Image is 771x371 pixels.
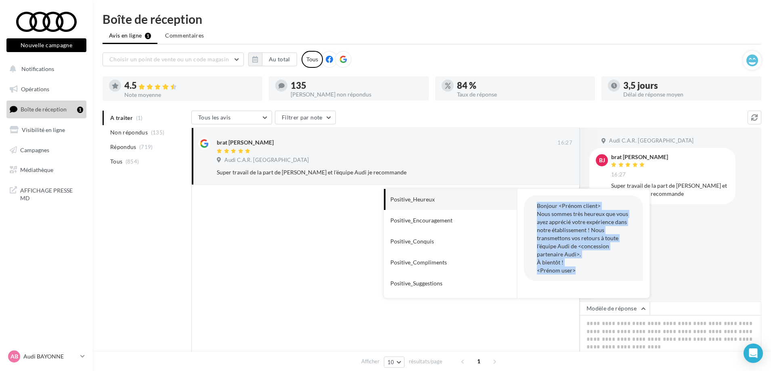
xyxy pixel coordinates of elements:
a: Opérations [5,81,88,98]
div: Positive_Conquis [390,237,434,245]
span: Tous les avis [198,114,231,121]
div: Taux de réponse [457,92,589,97]
div: Note moyenne [124,92,256,98]
div: Super travail de la part de [PERSON_NAME] et l'équipe Audi je recommande [217,168,520,176]
button: Au total [248,52,297,66]
button: Positive_Compliments [384,252,494,273]
span: résultats/page [409,358,442,365]
span: Médiathèque [20,166,53,173]
span: Non répondus [110,128,148,136]
div: 84 % [457,81,589,90]
p: Audi BAYONNE [23,352,77,361]
a: Médiathèque [5,161,88,178]
button: Modèle de réponse [580,302,650,315]
div: 3,5 jours [623,81,755,90]
button: Positive_Suggestions [384,273,494,294]
div: 1 [77,107,83,113]
span: Afficher [361,358,379,365]
button: Tous les avis [191,111,272,124]
span: Commentaires [165,31,204,40]
span: 16:27 [611,171,626,178]
div: [PERSON_NAME] non répondus [291,92,422,97]
button: Notifications [5,61,85,78]
a: Campagnes [5,142,88,159]
span: AB [10,352,18,361]
button: Positive_Encouragement [384,210,494,231]
button: Choisir un point de vente ou un code magasin [103,52,244,66]
div: Super travail de la part de [PERSON_NAME] et l'équipe Audi je recommande [611,182,729,198]
div: brat [PERSON_NAME] [217,138,274,147]
button: Positive_Conquis [384,231,494,252]
div: 135 [291,81,422,90]
a: AB Audi BAYONNE [6,349,86,364]
span: Choisir un point de vente ou un code magasin [109,56,229,63]
span: Boîte de réception [21,106,67,113]
div: Open Intercom Messenger [744,344,763,363]
span: (719) [139,144,153,150]
div: Positive_Encouragement [390,216,453,224]
span: AFFICHAGE PRESSE MD [20,185,83,202]
span: Audi C.A.R. [GEOGRAPHIC_DATA] [224,157,309,164]
div: Positive_Compliments [390,258,447,266]
button: 10 [384,356,404,368]
span: (854) [126,158,139,165]
div: Positive_Suggestions [390,279,442,287]
span: Opérations [21,86,49,92]
div: brat [PERSON_NAME] [611,154,668,160]
span: Tous [110,157,122,166]
span: bj [599,156,605,164]
span: 10 [388,359,394,365]
div: Boîte de réception [103,13,761,25]
button: Filtrer par note [275,111,336,124]
span: Visibilité en ligne [22,126,65,133]
a: AFFICHAGE PRESSE MD [5,182,88,205]
span: Notifications [21,65,54,72]
span: Bonjour <Prénom client> Nous sommes très heureux que vous ayez apprécié votre expérience dans not... [537,202,628,274]
button: Nouvelle campagne [6,38,86,52]
span: Répondus [110,143,136,151]
span: 1 [472,355,485,368]
div: Tous [302,51,323,68]
a: Visibilité en ligne [5,122,88,138]
span: 16:27 [557,139,572,147]
button: Positive_Heureux [384,189,494,210]
button: Au total [262,52,297,66]
div: Positive_Heureux [390,195,435,203]
span: Campagnes [20,146,49,153]
a: Boîte de réception1 [5,101,88,118]
span: Audi C.A.R. [GEOGRAPHIC_DATA] [609,137,693,145]
div: 4.5 [124,81,256,90]
div: Délai de réponse moyen [623,92,755,97]
span: (135) [151,129,165,136]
